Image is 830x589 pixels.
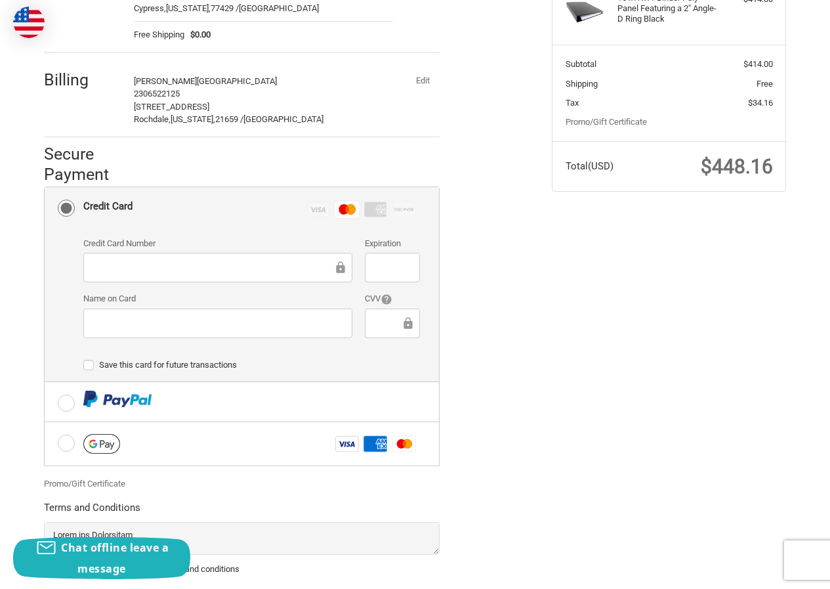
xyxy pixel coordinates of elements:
textarea: Lorem ips Dolorsitam Consectet adipisc Elit sed doei://tem.57i81.utl Etdolor ma aliq://eni.72a92.... [44,522,440,555]
div: Credit Card [83,196,133,217]
span: $448.16 [701,155,773,178]
h2: Secure Payment [44,144,133,185]
span: [STREET_ADDRESS] [134,102,209,112]
span: [US_STATE], [166,3,211,13]
iframe: Secure Credit Card Frame - Credit Card Number [93,260,333,275]
span: Cypress, [134,3,166,13]
span: Tax [566,98,579,108]
span: [PERSON_NAME] [134,76,197,86]
span: Shipping [566,79,598,89]
label: Credit Card Number [83,237,352,250]
label: Name on Card [83,292,352,305]
img: Google Pay icon [83,434,120,454]
iframe: Secure Credit Card Frame - Cardholder Name [93,316,343,331]
h2: Billing [44,70,121,90]
span: Free Shipping [134,28,184,41]
span: Chat offline leave a message [61,540,169,576]
iframe: Secure Credit Card Frame - Expiration Date [374,260,410,275]
button: Chat offline leave a message [13,537,190,579]
a: Promo/Gift Certificate [44,479,125,489]
span: Subtotal [566,59,596,69]
span: [GEOGRAPHIC_DATA] [243,114,323,124]
img: duty and tax information for United States [13,7,45,38]
span: $0.00 [184,28,211,41]
img: PayPal icon [83,391,152,407]
span: [US_STATE], [171,114,215,124]
span: 2306522125 [134,89,180,98]
span: $414.00 [743,59,773,69]
label: CVV [365,292,419,305]
span: Free [757,79,773,89]
span: Rochdale, [134,114,171,124]
span: 21659 / [215,114,243,124]
span: [GEOGRAPHIC_DATA] [239,3,319,13]
label: Expiration [365,237,419,250]
span: $34.16 [748,98,773,108]
span: 77429 / [211,3,239,13]
label: Save this card for future transactions [83,360,420,370]
span: [GEOGRAPHIC_DATA] [197,76,277,86]
iframe: Secure Credit Card Frame - CVV [374,316,400,331]
span: Total (USD) [566,160,613,172]
a: Promo/Gift Certificate [566,117,647,127]
legend: Terms and Conditions [44,500,140,521]
label: Yes, I agree with the above terms and conditions [44,564,440,575]
button: Edit [405,72,440,90]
